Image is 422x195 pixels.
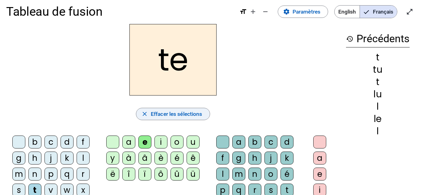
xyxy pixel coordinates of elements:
div: l [346,127,410,136]
mat-icon: close [141,111,148,118]
div: e [313,168,326,181]
div: lu [346,90,410,99]
div: u [187,136,200,148]
div: n [248,168,261,181]
div: è [154,152,167,165]
div: k [281,152,293,165]
mat-icon: format_size [239,8,247,15]
div: ê [187,152,200,165]
div: j [264,152,277,165]
div: c [44,136,57,148]
div: tu [346,65,410,74]
div: l [77,152,90,165]
div: à [122,152,135,165]
div: d [281,136,293,148]
div: l [346,102,410,111]
div: â [138,152,151,165]
mat-icon: history [346,35,353,43]
div: ë [106,168,119,181]
div: h [248,152,261,165]
button: Paramètres [278,6,328,18]
div: t [346,53,410,62]
div: r [77,168,90,181]
div: m [232,168,245,181]
span: Français [360,6,397,18]
div: l [216,168,229,181]
div: j [44,152,57,165]
button: Diminuer la taille de la police [259,6,272,18]
div: y [106,152,119,165]
div: o [264,168,277,181]
mat-icon: settings [283,8,290,15]
div: o [171,136,184,148]
span: Effacer les sélections [151,109,202,119]
div: e [138,136,151,148]
span: Paramètres [293,7,320,16]
mat-icon: open_in_full [406,8,413,15]
div: h [28,152,41,165]
h3: Précédents [346,30,410,47]
div: û [171,168,184,181]
div: n [28,168,41,181]
div: a [122,136,135,148]
div: ü [187,168,200,181]
div: g [12,152,25,165]
div: p [44,168,57,181]
div: a [313,152,326,165]
button: Entrer en plein écran [403,6,416,18]
div: é [171,152,184,165]
mat-icon: add [249,8,257,15]
div: c [264,136,277,148]
div: ï [138,168,151,181]
button: Effacer les sélections [136,108,210,120]
div: b [28,136,41,148]
div: f [77,136,90,148]
div: k [61,152,74,165]
mat-icon: remove [262,8,269,15]
div: q [61,168,74,181]
div: î [122,168,135,181]
div: g [232,152,245,165]
div: a [232,136,245,148]
div: b [248,136,261,148]
div: f [216,152,229,165]
div: t [346,77,410,87]
h2: te [129,24,217,95]
div: i [154,136,167,148]
div: é [281,168,293,181]
button: Augmenter la taille de la police [247,6,259,18]
div: ô [154,168,167,181]
div: d [61,136,74,148]
div: le [346,114,410,124]
span: English [335,6,360,18]
div: m [12,168,25,181]
mat-button-toggle-group: Language selection [334,5,397,18]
